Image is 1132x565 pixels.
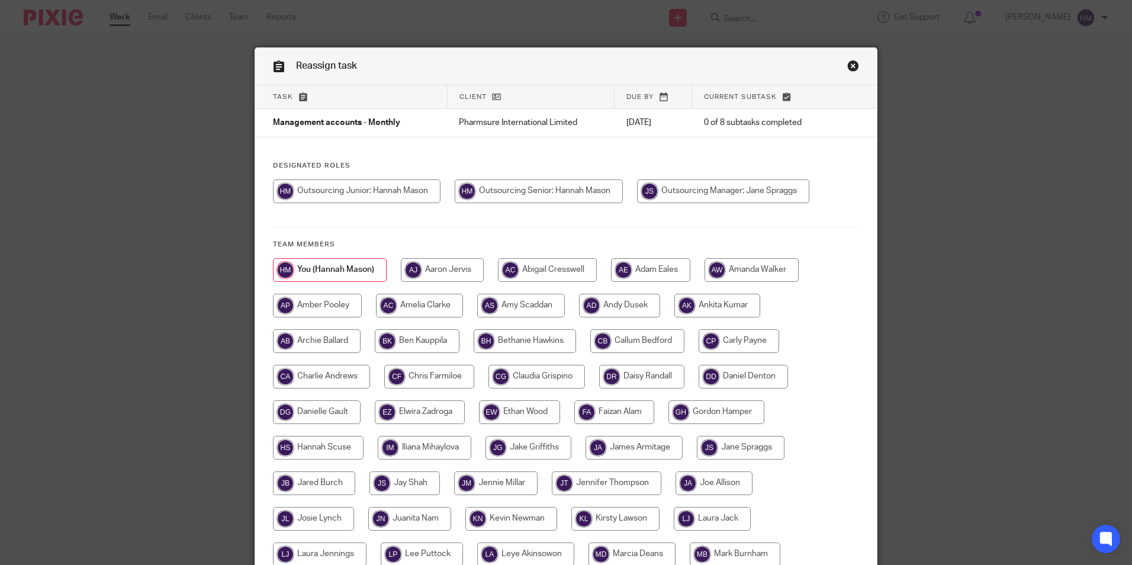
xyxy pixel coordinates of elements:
td: 0 of 8 subtasks completed [692,109,835,137]
h4: Designated Roles [273,161,859,171]
p: Pharmsure International Limited [459,117,603,129]
h4: Team members [273,240,859,249]
span: Reassign task [296,61,357,70]
span: Current subtask [704,94,777,100]
span: Due by [626,94,654,100]
p: [DATE] [626,117,680,129]
span: Management accounts - Monthly [273,119,400,127]
a: Close this dialog window [847,60,859,76]
span: Task [273,94,293,100]
span: Client [459,94,487,100]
